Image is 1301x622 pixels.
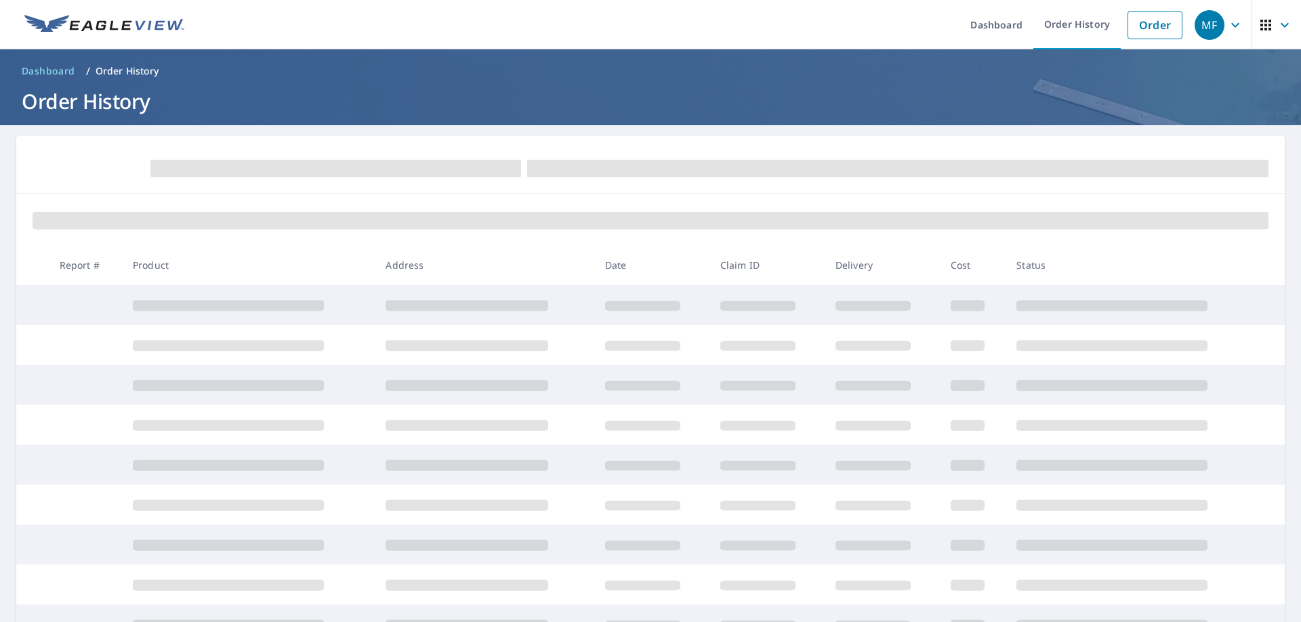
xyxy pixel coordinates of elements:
th: Report # [49,245,122,285]
th: Address [375,245,594,285]
th: Product [122,245,375,285]
nav: breadcrumb [16,60,1285,82]
th: Status [1006,245,1259,285]
th: Claim ID [709,245,825,285]
th: Date [594,245,709,285]
a: Dashboard [16,60,81,82]
li: / [86,63,90,79]
a: Order [1128,11,1182,39]
th: Delivery [825,245,940,285]
img: EV Logo [24,15,184,35]
span: Dashboard [22,64,75,78]
p: Order History [96,64,159,78]
th: Cost [940,245,1006,285]
div: MF [1195,10,1224,40]
h1: Order History [16,87,1285,115]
